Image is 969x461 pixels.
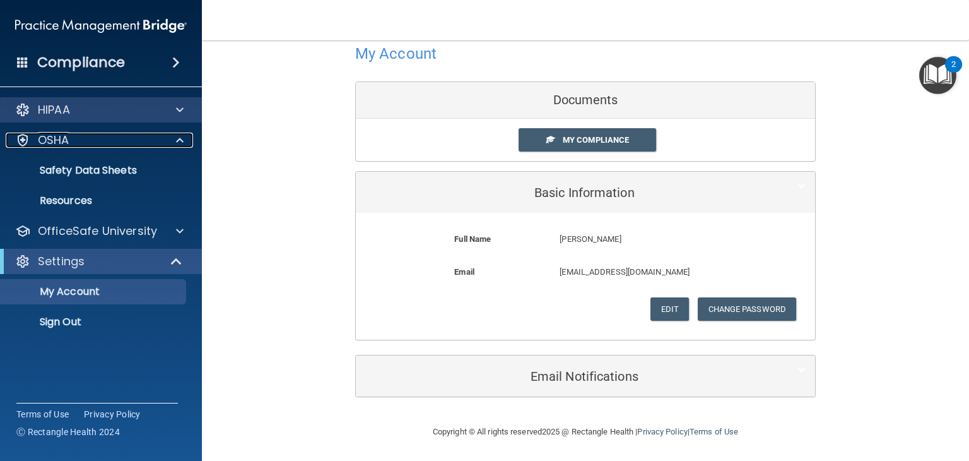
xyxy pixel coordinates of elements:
button: Open Resource Center, 2 new notifications [919,57,956,94]
a: Privacy Policy [84,408,141,421]
h5: Basic Information [365,186,767,200]
a: Basic Information [365,178,806,207]
div: Copyright © All rights reserved 2025 @ Rectangle Health | | [355,412,816,452]
p: OSHA [38,133,69,148]
a: Email Notifications [365,362,806,390]
h4: Compliance [37,54,125,71]
span: My Compliance [563,135,629,145]
button: Change Password [698,297,797,321]
b: Email [454,267,474,277]
p: [EMAIL_ADDRESS][DOMAIN_NAME] [560,265,751,280]
a: OSHA [15,133,184,148]
p: Sign Out [8,316,180,328]
h4: My Account [355,45,437,62]
a: OfficeSafe University [15,224,184,239]
p: [PERSON_NAME] [560,232,751,247]
button: Edit [650,297,689,321]
div: Documents [356,82,815,119]
p: HIPAA [38,102,70,117]
p: Settings [38,254,85,269]
iframe: Drift Widget Chat Controller [751,378,954,428]
a: Terms of Use [16,408,69,421]
a: HIPAA [15,102,184,117]
span: Ⓒ Rectangle Health 2024 [16,426,120,438]
b: Full Name [454,234,491,244]
p: Resources [8,195,180,207]
a: Terms of Use [690,427,738,436]
img: PMB logo [15,13,187,39]
a: Settings [15,254,183,269]
p: OfficeSafe University [38,224,157,239]
a: Privacy Policy [637,427,687,436]
p: Safety Data Sheets [8,164,180,177]
h5: Email Notifications [365,369,767,383]
div: 2 [951,64,956,81]
p: My Account [8,285,180,298]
